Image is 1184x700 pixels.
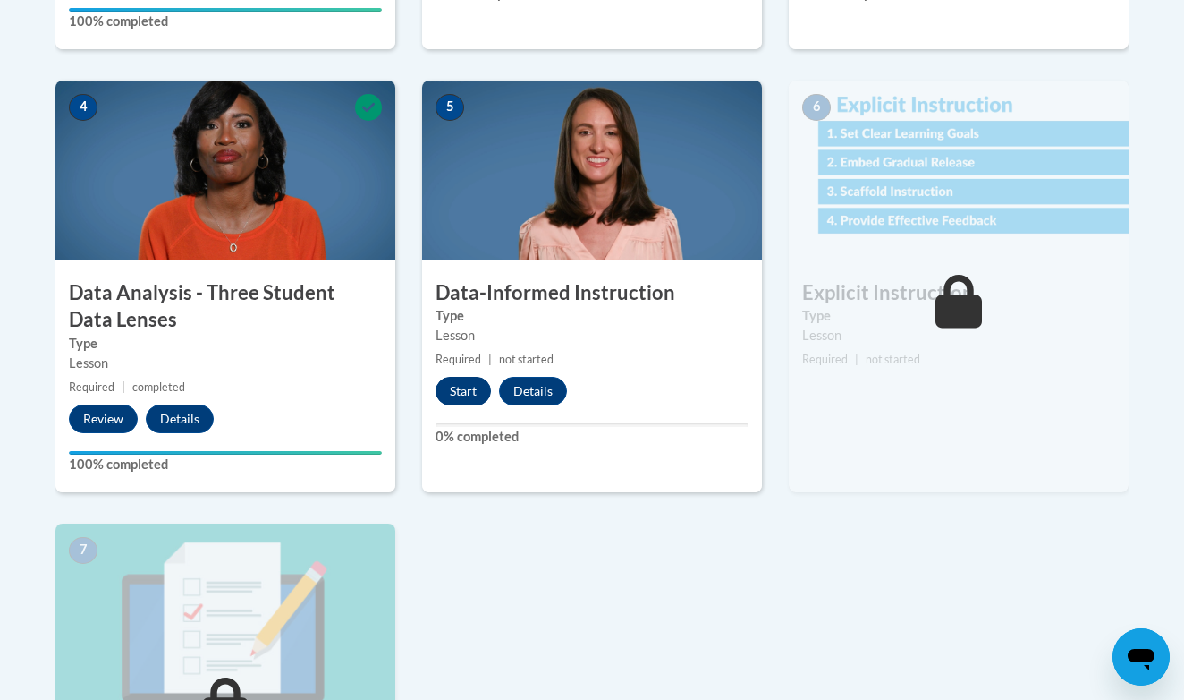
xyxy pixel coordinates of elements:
[855,353,858,366] span: |
[436,427,748,447] label: 0% completed
[802,94,831,121] span: 6
[69,334,382,354] label: Type
[789,279,1129,307] h3: Explicit Instruction
[69,380,114,394] span: Required
[1112,628,1170,686] iframe: Button to launch messaging window
[132,380,185,394] span: completed
[436,306,748,326] label: Type
[122,380,125,394] span: |
[436,94,464,121] span: 5
[69,8,382,12] div: Your progress
[69,537,97,564] span: 7
[69,405,138,433] button: Review
[802,326,1115,346] div: Lesson
[55,81,395,260] img: Course Image
[146,405,214,433] button: Details
[866,353,920,366] span: not started
[802,306,1115,326] label: Type
[422,279,762,307] h3: Data-Informed Instruction
[69,94,97,121] span: 4
[422,81,762,260] img: Course Image
[436,353,481,366] span: Required
[69,455,382,474] label: 100% completed
[436,377,491,405] button: Start
[499,353,554,366] span: not started
[789,81,1129,260] img: Course Image
[802,353,848,366] span: Required
[55,279,395,335] h3: Data Analysis - Three Student Data Lenses
[69,354,382,373] div: Lesson
[436,326,748,346] div: Lesson
[69,451,382,455] div: Your progress
[69,12,382,31] label: 100% completed
[488,353,492,366] span: |
[499,377,567,405] button: Details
